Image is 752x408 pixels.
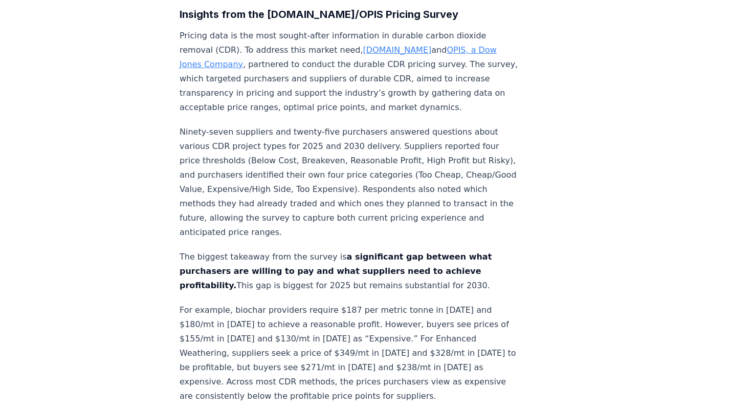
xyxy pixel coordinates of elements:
strong: a significant gap between what purchasers are willing to pay and what suppliers need to achieve p... [180,252,492,290]
strong: Insights from the [DOMAIN_NAME]/OPIS Pricing Survey [180,8,458,20]
p: Ninety-seven suppliers and twenty-five purchasers answered questions about various CDR project ty... [180,125,518,240]
p: The biggest takeaway from the survey is This gap is biggest for 2025 but remains substantial for ... [180,250,518,293]
p: Pricing data is the most sought-after information in durable carbon dioxide removal (CDR). To add... [180,29,518,115]
a: OPIS, a Dow Jones Company [180,45,497,69]
p: For example, biochar providers require $187 per metric tonne in [DATE] and $180/mt in [DATE] to a... [180,303,518,403]
a: [DOMAIN_NAME] [363,45,432,55]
